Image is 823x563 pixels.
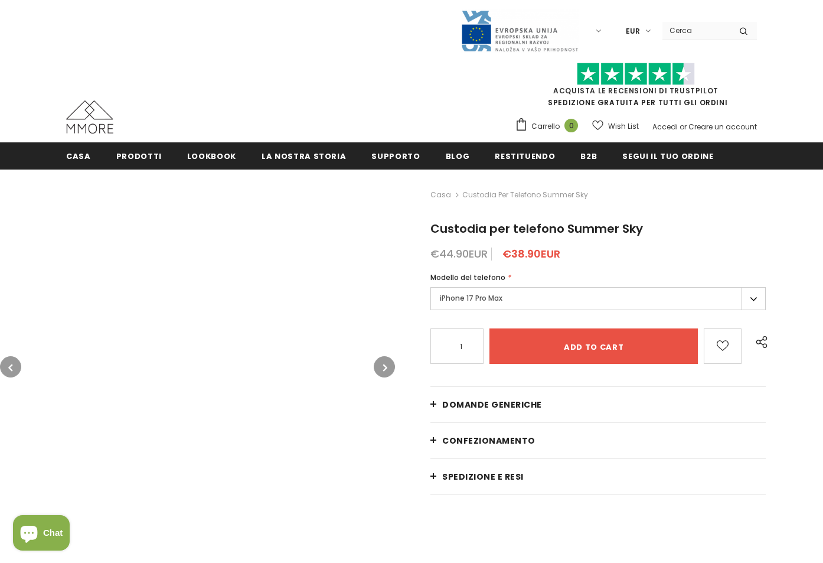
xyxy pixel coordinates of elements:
[652,122,678,132] a: Accedi
[495,142,555,169] a: Restituendo
[430,246,488,261] span: €44.90EUR
[626,25,640,37] span: EUR
[495,151,555,162] span: Restituendo
[608,121,639,132] span: Wish List
[515,68,757,108] span: SPEDIZIONE GRATUITA PER TUTTI GLI ORDINI
[66,142,91,169] a: Casa
[688,122,757,132] a: Creare un account
[489,328,698,364] input: Add to cart
[430,387,766,422] a: Domande generiche
[461,9,579,53] img: Javni Razpis
[580,142,597,169] a: B2B
[461,25,579,35] a: Javni Razpis
[680,122,687,132] span: or
[622,151,713,162] span: Segui il tuo ordine
[187,151,236,162] span: Lookbook
[430,423,766,458] a: CONFEZIONAMENTO
[592,116,639,136] a: Wish List
[446,142,470,169] a: Blog
[187,142,236,169] a: Lookbook
[577,63,695,86] img: Fidati di Pilot Stars
[430,188,451,202] a: Casa
[564,119,578,132] span: 0
[446,151,470,162] span: Blog
[430,287,766,310] label: iPhone 17 Pro Max
[116,142,162,169] a: Prodotti
[262,142,346,169] a: La nostra storia
[430,272,505,282] span: Modello del telefono
[116,151,162,162] span: Prodotti
[442,399,542,411] span: Domande generiche
[442,435,535,447] span: CONFEZIONAMENTO
[515,118,584,135] a: Carrello 0
[9,515,73,554] inbox-online-store-chat: Shopify online store chat
[553,86,719,96] a: Acquista le recensioni di TrustPilot
[371,142,420,169] a: supporto
[531,121,560,132] span: Carrello
[662,22,730,39] input: Search Site
[502,246,560,261] span: €38.90EUR
[66,151,91,162] span: Casa
[622,142,713,169] a: Segui il tuo ordine
[262,151,346,162] span: La nostra storia
[580,151,597,162] span: B2B
[442,471,524,483] span: Spedizione e resi
[66,100,113,134] img: Casi MMORE
[430,220,643,237] span: Custodia per telefono Summer Sky
[462,188,588,202] span: Custodia per telefono Summer Sky
[371,151,420,162] span: supporto
[430,459,766,494] a: Spedizione e resi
